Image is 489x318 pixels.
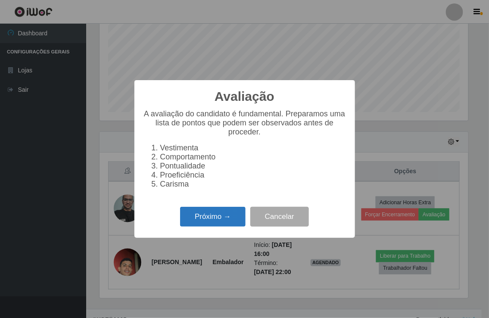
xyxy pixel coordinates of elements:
li: Carisma [160,180,346,189]
li: Comportamento [160,153,346,162]
h2: Avaliação [215,89,274,104]
button: Cancelar [250,207,309,227]
li: Pontualidade [160,162,346,171]
li: Vestimenta [160,143,346,153]
li: Proeficiência [160,171,346,180]
button: Próximo → [180,207,246,227]
p: A avaliação do candidato é fundamental. Preparamos uma lista de pontos que podem ser observados a... [143,109,346,137]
